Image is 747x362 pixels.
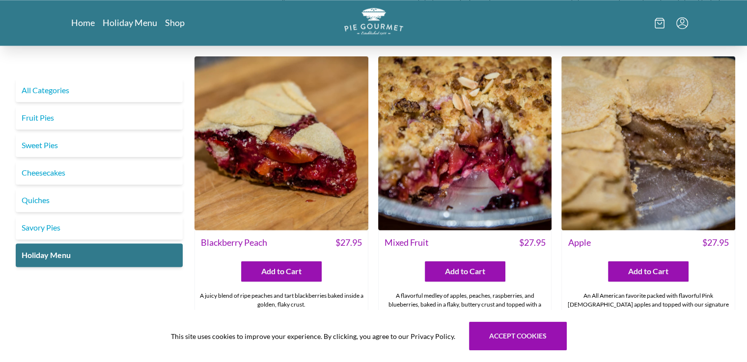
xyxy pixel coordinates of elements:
button: Accept cookies [469,322,567,350]
strong: pecans. [499,310,519,317]
a: All Categories [16,78,183,102]
span: Apple [568,236,590,249]
button: Menu [676,17,688,29]
img: Mixed Fruit [378,56,552,230]
span: Mixed Fruit [385,236,429,249]
span: Add to Cart [628,265,668,277]
span: $ 27.95 [335,236,362,249]
button: Add to Cart [425,261,505,282]
a: Sweet Pies [16,133,183,157]
span: $ 27.95 [702,236,729,249]
span: $ 27.95 [519,236,545,249]
a: Savory Pies [16,216,183,239]
a: Shop [165,17,185,28]
div: An All American favorite packed with flavorful Pink [DEMOGRAPHIC_DATA] apples and topped with our... [562,287,735,339]
a: Cheesecakes [16,161,183,184]
span: Add to Cart [261,265,302,277]
a: Logo [344,8,403,38]
div: A flavorful medley of apples, peaches, raspberries, and blueberries, baked in a flaky, buttery cr... [379,287,552,339]
span: This site uses cookies to improve your experience. By clicking, you agree to our Privacy Policy. [171,331,455,341]
span: Add to Cart [445,265,485,277]
a: Home [71,17,95,28]
a: Quiches [16,188,183,212]
img: Blackberry Peach [194,56,368,230]
button: Add to Cart [241,261,322,282]
a: Holiday Menu [103,17,157,28]
button: Add to Cart [608,261,689,282]
span: Blackberry Peach [201,236,267,249]
img: logo [344,8,403,35]
img: Apple [561,56,735,230]
a: Holiday Menu [16,243,183,267]
a: Fruit Pies [16,106,183,129]
div: A juicy blend of ripe peaches and tart blackberries baked inside a golden, flaky crust. [195,287,368,331]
